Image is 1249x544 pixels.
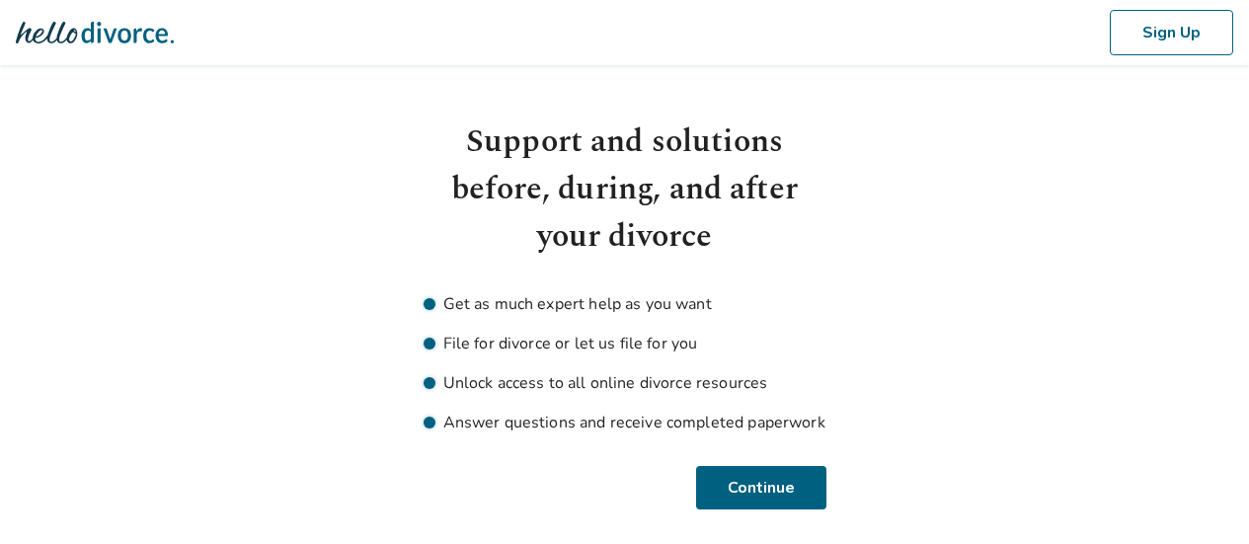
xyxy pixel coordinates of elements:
button: Continue [699,466,826,509]
img: Hello Divorce Logo [16,13,174,52]
li: Answer questions and receive completed paperwork [424,411,826,434]
li: Unlock access to all online divorce resources [424,371,826,395]
h1: Support and solutions before, during, and after your divorce [424,118,826,261]
li: Get as much expert help as you want [424,292,826,316]
li: File for divorce or let us file for you [424,332,826,355]
button: Sign Up [1110,10,1233,55]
